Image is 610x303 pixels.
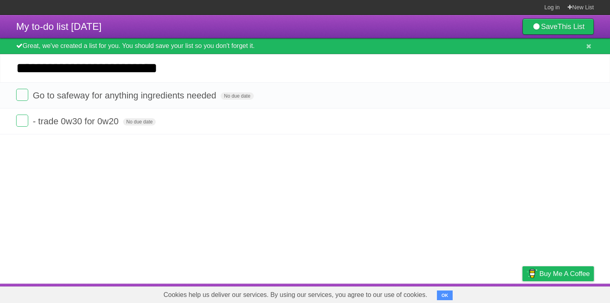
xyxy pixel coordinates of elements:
[539,267,590,281] span: Buy me a coffee
[526,267,537,280] img: Buy me a coffee
[33,90,218,100] span: Go to safeway for anything ingredients needed
[442,286,474,301] a: Developers
[415,286,432,301] a: About
[123,118,156,125] span: No due date
[16,115,28,127] label: Done
[512,286,533,301] a: Privacy
[558,23,585,31] b: This List
[33,116,121,126] span: - trade 0w30 for 0w20
[437,290,453,300] button: OK
[16,89,28,101] label: Done
[522,19,594,35] a: SaveThis List
[155,287,435,303] span: Cookies help us deliver our services. By using our services, you agree to our use of cookies.
[522,266,594,281] a: Buy me a coffee
[543,286,594,301] a: Suggest a feature
[221,92,253,100] span: No due date
[485,286,502,301] a: Terms
[16,21,102,32] span: My to-do list [DATE]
